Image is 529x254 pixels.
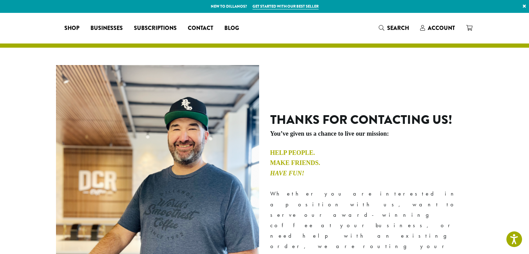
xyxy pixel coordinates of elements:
[387,24,409,32] span: Search
[59,23,85,34] a: Shop
[188,24,213,33] span: Contact
[134,24,177,33] span: Subscriptions
[224,24,239,33] span: Blog
[270,112,473,127] h2: Thanks for contacting us!
[270,149,473,157] h4: Help People.
[428,24,455,32] span: Account
[270,130,473,138] h5: You’ve given us a chance to live our mission:
[253,3,319,9] a: Get started with our best seller
[373,22,415,34] a: Search
[90,24,123,33] span: Businesses
[270,159,473,167] h4: Make Friends.
[270,170,304,177] em: Have Fun!
[64,24,79,33] span: Shop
